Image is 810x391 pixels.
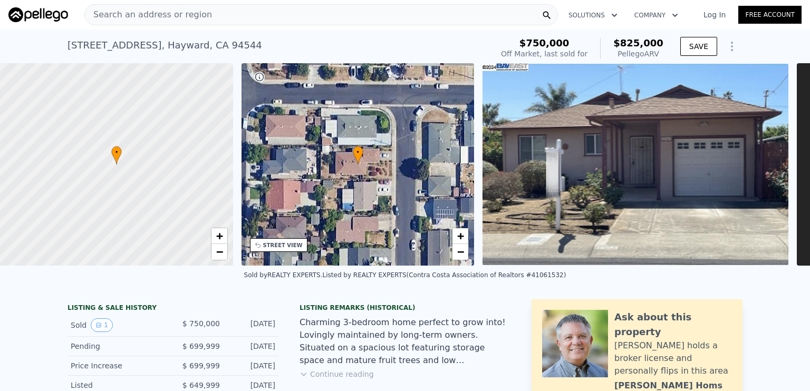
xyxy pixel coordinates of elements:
[738,6,802,24] a: Free Account
[614,339,732,377] div: [PERSON_NAME] holds a broker license and personally flips in this area
[613,48,663,59] div: Pellego ARV
[71,318,165,332] div: Sold
[228,318,275,332] div: [DATE]
[560,6,626,25] button: Solutions
[614,310,732,339] div: Ask about this property
[67,304,278,314] div: LISTING & SALE HISTORY
[452,244,468,260] a: Zoom out
[211,228,227,244] a: Zoom in
[721,36,742,57] button: Show Options
[85,8,212,21] span: Search an address or region
[182,381,220,389] span: $ 649,999
[519,37,570,48] span: $750,000
[216,245,223,258] span: −
[67,38,262,53] div: [STREET_ADDRESS] , Hayward , CA 94544
[182,342,220,350] span: $ 699,999
[111,148,122,157] span: •
[626,6,687,25] button: Company
[457,229,464,242] span: +
[244,271,323,279] div: Sold by REALTY EXPERTS .
[182,361,220,370] span: $ 699,999
[8,7,68,22] img: Pellego
[228,360,275,371] div: [DATE]
[91,318,113,332] button: View historical data
[211,244,227,260] a: Zoom out
[71,360,165,371] div: Price Increase
[228,380,275,390] div: [DATE]
[228,341,275,351] div: [DATE]
[691,9,738,20] a: Log In
[263,241,303,249] div: STREET VIEW
[71,341,165,351] div: Pending
[71,380,165,390] div: Listed
[353,148,363,157] span: •
[182,319,220,328] span: $ 750,000
[613,37,663,48] span: $825,000
[501,48,587,59] div: Off Market, last sold for
[111,146,122,164] div: •
[483,63,788,266] img: Sale: 2136730 Parcel: 34070658
[452,228,468,244] a: Zoom in
[457,245,464,258] span: −
[353,146,363,164] div: •
[300,316,510,367] div: Charming 3-bedroom home perfect to grow into! Lovingly maintained by long-term owners. Situated o...
[323,271,566,279] div: Listed by REALTY EXPERTS (Contra Costa Association of Realtors #41061532)
[680,37,717,56] button: SAVE
[300,369,374,379] button: Continue reading
[300,304,510,312] div: Listing Remarks (Historical)
[216,229,223,242] span: +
